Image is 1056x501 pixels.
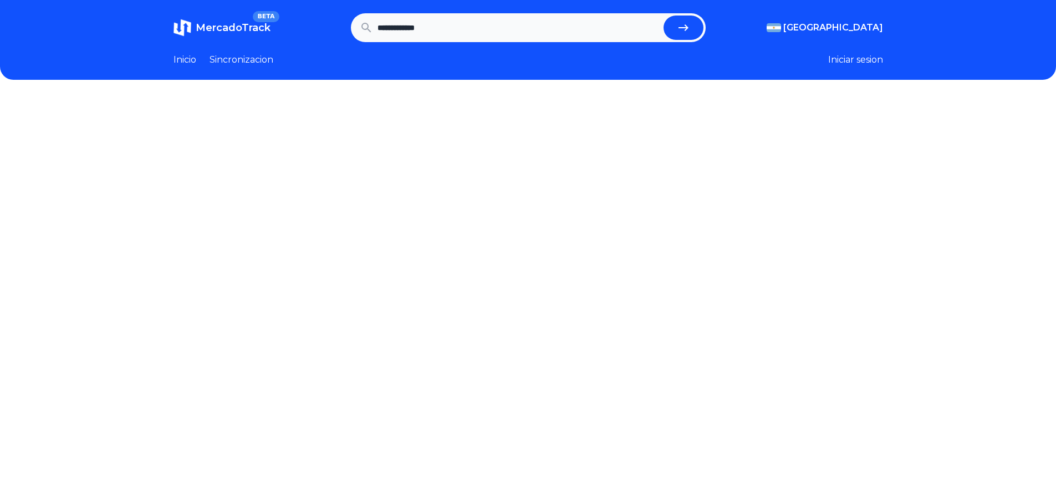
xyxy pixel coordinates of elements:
button: [GEOGRAPHIC_DATA] [767,21,883,34]
a: Sincronizacion [210,53,273,67]
a: Inicio [174,53,196,67]
button: Iniciar sesion [828,53,883,67]
a: MercadoTrackBETA [174,19,271,37]
span: [GEOGRAPHIC_DATA] [783,21,883,34]
img: MercadoTrack [174,19,191,37]
span: MercadoTrack [196,22,271,34]
img: Argentina [767,23,781,32]
span: BETA [253,11,279,22]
